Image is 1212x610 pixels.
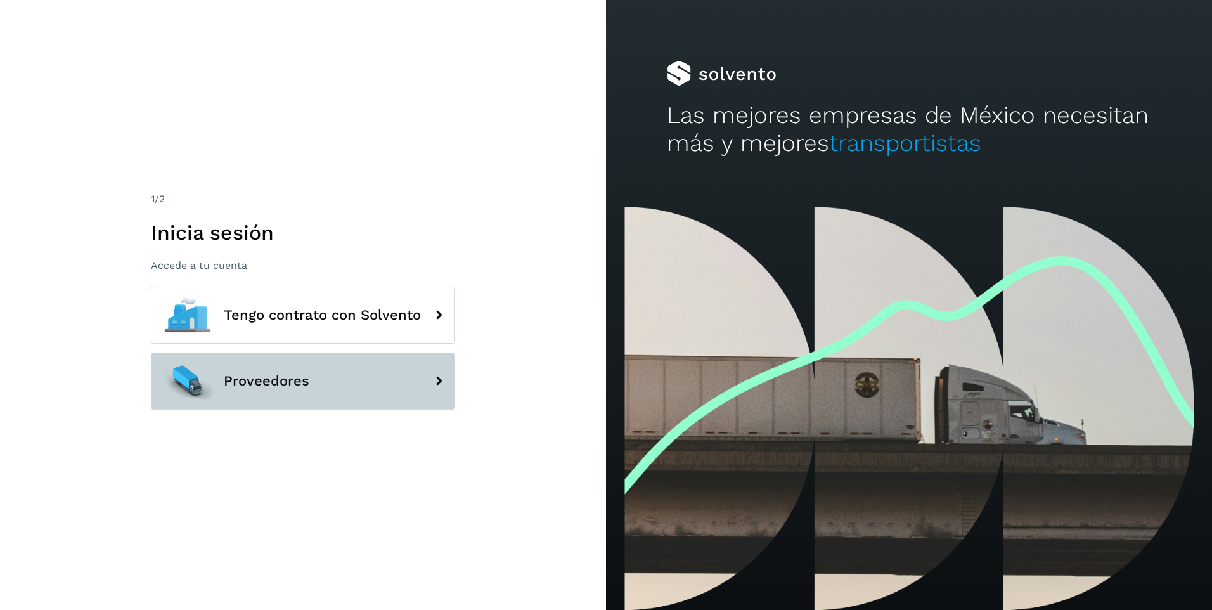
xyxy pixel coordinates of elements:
[829,129,981,157] span: transportistas
[151,287,455,344] button: Tengo contrato con Solvento
[667,101,1152,158] h2: Las mejores empresas de México necesitan más y mejores
[224,308,421,323] span: Tengo contrato con Solvento
[151,221,455,245] h1: Inicia sesión
[151,259,455,271] p: Accede a tu cuenta
[151,353,455,410] button: Proveedores
[151,193,155,205] span: 1
[224,373,309,389] span: Proveedores
[151,191,455,207] div: /2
